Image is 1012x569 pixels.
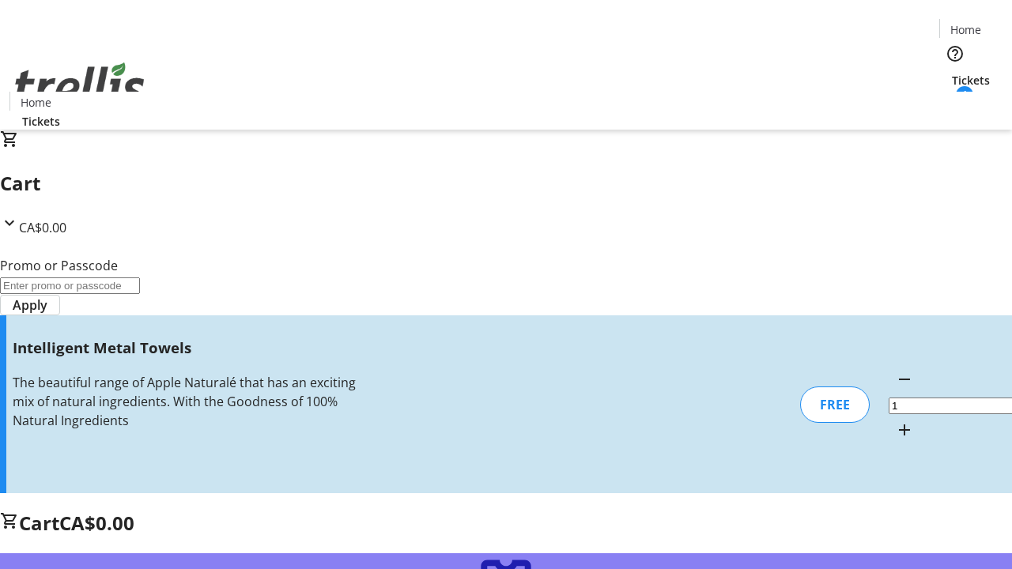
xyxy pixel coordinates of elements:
[950,21,981,38] span: Home
[939,38,971,70] button: Help
[889,414,920,446] button: Increment by one
[10,94,61,111] a: Home
[9,113,73,130] a: Tickets
[13,337,358,359] h3: Intelligent Metal Towels
[939,89,971,120] button: Cart
[19,219,66,236] span: CA$0.00
[889,364,920,395] button: Decrement by one
[9,45,150,124] img: Orient E2E Organization RuQtqgjfIa's Logo
[21,94,51,111] span: Home
[940,21,991,38] a: Home
[13,296,47,315] span: Apply
[939,72,1003,89] a: Tickets
[800,386,870,423] div: FREE
[22,113,60,130] span: Tickets
[59,510,134,536] span: CA$0.00
[13,373,358,430] div: The beautiful range of Apple Naturalé that has an exciting mix of natural ingredients. With the G...
[952,72,990,89] span: Tickets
